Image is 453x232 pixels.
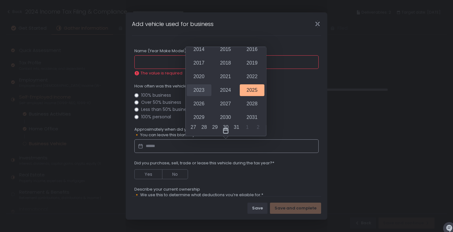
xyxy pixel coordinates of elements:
button: Yes [134,169,162,179]
span: Describe your current ownership [134,187,263,192]
div: 2022 [239,71,264,82]
input: Over 50% business [134,100,139,105]
input: Less than 50% business [134,108,139,112]
div: 2019 [239,57,264,69]
span: 100% personal [141,115,171,119]
h1: Add vehicle used for business [132,20,214,28]
div: 2025 [239,84,264,96]
div: 2014 [186,44,211,55]
div: 2017 [186,57,211,69]
span: Did you purchase, sell, trade or lease this vehicle during the tax year?* [134,160,274,166]
span: Name (Year Make Model)* [134,48,188,54]
input: 100% business [134,93,139,97]
button: No [162,169,188,179]
div: 2024 [213,84,238,96]
div: Toggle overlay [186,125,266,136]
input: 100% personal [134,115,139,119]
button: Save [247,203,267,214]
div: 2018 [213,57,238,69]
span: Less than 50% business [141,107,191,112]
div: Save [252,205,263,211]
div: 2031 [239,112,264,123]
input: Datepicker input [134,139,319,153]
div: 2015 [213,44,238,55]
span: 100% business [141,93,171,98]
div: 2021 [213,71,238,82]
span: 🔸 We use this to determine what deductions you’re eligible for.* [134,192,263,198]
div: 2023 [186,84,211,96]
div: 2027 [213,98,238,110]
span: The value is required [141,70,182,76]
div: 2020 [186,71,211,82]
div: 2029 [186,112,211,123]
span: How often was this vehicle used for business last year?* [134,83,246,89]
div: 2028 [239,98,264,110]
span: 🔸 You can leave this blank if you’re not sure. [134,132,234,138]
div: Close [308,20,327,27]
span: Approximately when did you acquire this vehicle? [134,127,234,132]
div: 2016 [239,44,264,55]
span: Over 50% business [141,100,181,105]
div: 2030 [213,112,238,123]
div: 2026 [186,98,211,110]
